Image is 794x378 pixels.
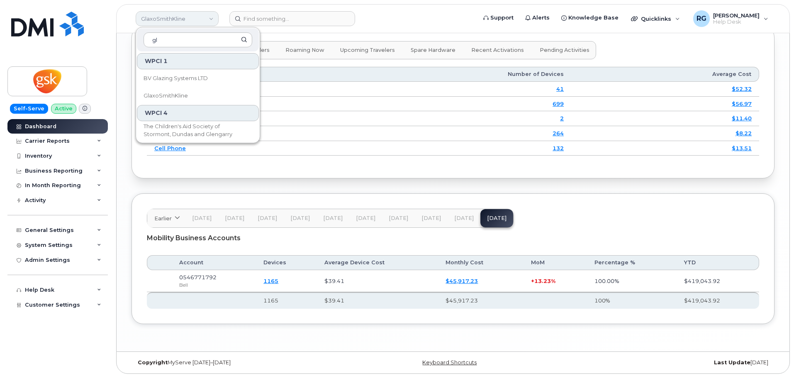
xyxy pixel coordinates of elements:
[555,10,624,26] a: Knowledge Base
[560,115,564,122] a: 2
[438,255,523,270] th: Monthly Cost
[532,14,550,22] span: Alerts
[144,92,188,100] span: GlaxoSmithKline
[713,19,760,25] span: Help Desk
[225,215,244,222] span: [DATE]
[677,270,759,292] td: $419,043.92
[732,85,752,92] a: $52.32
[144,74,208,83] span: BV Glazing Systems LTD
[258,215,277,222] span: [DATE]
[687,10,774,27] div: Robert Graham
[714,359,750,366] strong: Last Update
[568,14,619,22] span: Knowledge Base
[471,47,524,54] span: Recent Activations
[179,274,217,280] span: 0546771792
[317,270,438,292] td: $39.41
[154,145,186,151] a: Cell Phone
[144,122,239,139] span: The Children's Aid Society of Stormont, Dundas and Glengarry
[713,12,760,19] span: [PERSON_NAME]
[326,67,571,82] th: Number of Devices
[285,47,324,54] span: Roaming Now
[641,15,671,22] span: Quicklinks
[172,255,256,270] th: Account
[736,130,752,137] a: $8.22
[540,47,589,54] span: Pending Activities
[137,122,259,139] a: The Children's Aid Society of Stormont, Dundas and Glengarry
[587,270,677,292] td: 100.00%
[356,215,375,222] span: [DATE]
[732,100,752,107] a: $56.97
[477,10,519,26] a: Support
[290,215,310,222] span: [DATE]
[732,145,752,151] a: $13.51
[421,215,441,222] span: [DATE]
[531,278,534,284] span: +
[553,100,564,107] a: 699
[697,14,706,24] span: RG
[136,11,219,26] a: GlaxoSmithKline
[263,278,278,284] a: 1165
[556,85,564,92] a: 41
[256,292,317,309] th: 1165
[192,215,212,222] span: [DATE]
[137,105,259,121] div: WPCI 4
[132,359,346,366] div: MyServe [DATE]–[DATE]
[138,359,168,366] strong: Copyright
[317,255,438,270] th: Average Device Cost
[534,278,555,284] span: 13.23%
[553,130,564,137] a: 264
[389,215,408,222] span: [DATE]
[587,255,677,270] th: Percentage %
[587,292,677,309] th: 100%
[411,47,455,54] span: Spare Hardware
[677,255,759,270] th: YTD
[677,292,759,309] th: $419,043.92
[323,215,343,222] span: [DATE]
[251,47,270,54] span: Orders
[229,11,355,26] input: Find something...
[154,215,172,222] span: Earlier
[571,67,759,82] th: Average Cost
[625,10,686,27] div: Quicklinks
[446,278,478,284] a: $45,917.23
[137,53,259,69] div: WPCI 1
[137,88,259,104] a: GlaxoSmithKline
[317,292,438,309] th: $39.41
[519,10,555,26] a: Alerts
[340,47,395,54] span: Upcoming Travelers
[524,255,587,270] th: MoM
[438,292,523,309] th: $45,917.23
[179,282,188,288] span: Bell
[560,359,775,366] div: [DATE]
[147,209,185,227] a: Earlier
[422,359,477,366] a: Keyboard Shortcuts
[732,115,752,122] a: $11.40
[454,215,474,222] span: [DATE]
[137,70,259,87] a: BV Glazing Systems LTD
[144,32,252,47] input: Search
[256,255,317,270] th: Devices
[490,14,514,22] span: Support
[147,228,759,249] div: Mobility Business Accounts
[553,145,564,151] a: 132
